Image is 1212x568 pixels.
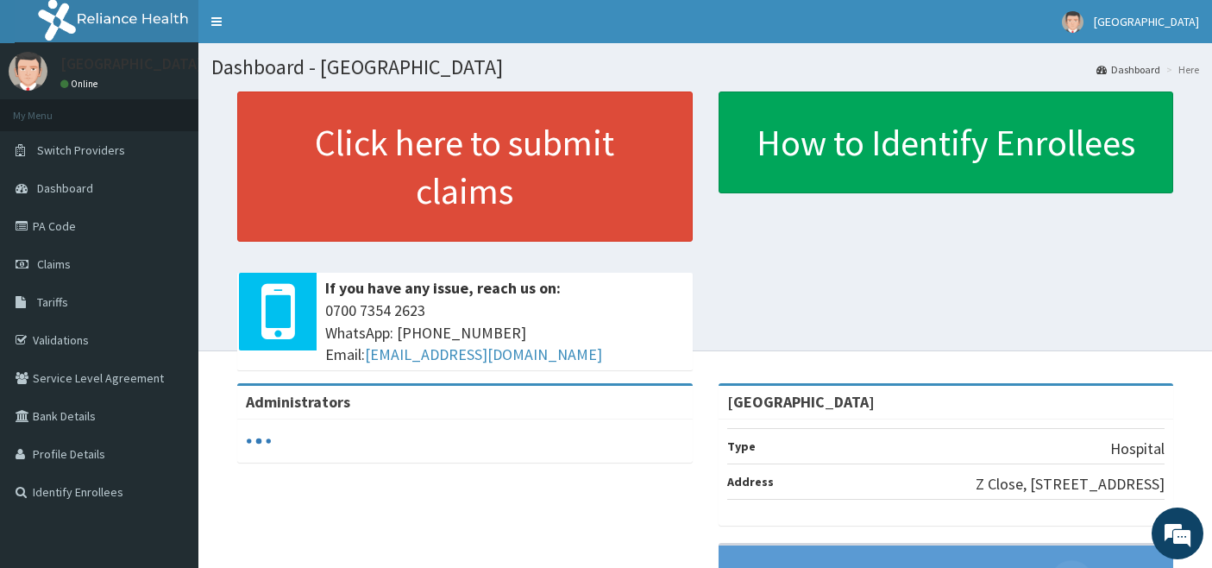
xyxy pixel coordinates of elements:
[727,439,756,454] b: Type
[719,92,1174,193] a: How to Identify Enrollees
[37,142,125,158] span: Switch Providers
[211,56,1199,79] h1: Dashboard - [GEOGRAPHIC_DATA]
[325,300,684,366] span: 0700 7354 2623 WhatsApp: [PHONE_NUMBER] Email:
[1062,11,1083,33] img: User Image
[1094,14,1199,29] span: [GEOGRAPHIC_DATA]
[976,473,1165,495] p: Z Close, [STREET_ADDRESS]
[325,278,561,298] b: If you have any issue, reach us on:
[9,52,47,91] img: User Image
[237,92,693,242] a: Click here to submit claims
[60,56,203,72] p: [GEOGRAPHIC_DATA]
[1096,62,1160,77] a: Dashboard
[246,392,350,412] b: Administrators
[37,256,71,272] span: Claims
[246,428,272,454] svg: audio-loading
[37,294,68,310] span: Tariffs
[727,474,774,489] b: Address
[60,78,102,90] a: Online
[37,180,93,196] span: Dashboard
[1162,62,1199,77] li: Here
[727,392,875,412] strong: [GEOGRAPHIC_DATA]
[365,344,602,364] a: [EMAIL_ADDRESS][DOMAIN_NAME]
[1110,438,1165,460] p: Hospital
